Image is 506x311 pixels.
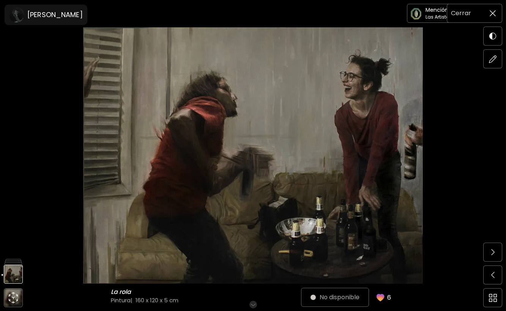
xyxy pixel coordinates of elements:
[426,7,474,13] h5: Mención de honor
[7,292,19,304] div: animation
[410,8,422,20] img: place_HONORABLE_MENTION
[426,14,474,20] h6: Las Artistas
[111,296,311,304] h4: Pintura | 160 x 120 x 5 cm
[375,292,386,303] img: favorites
[27,10,83,19] h6: [PERSON_NAME]
[111,288,133,296] h6: La rola
[451,8,471,18] h6: Cerrar
[369,287,396,307] button: favorites6
[387,293,391,302] p: 6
